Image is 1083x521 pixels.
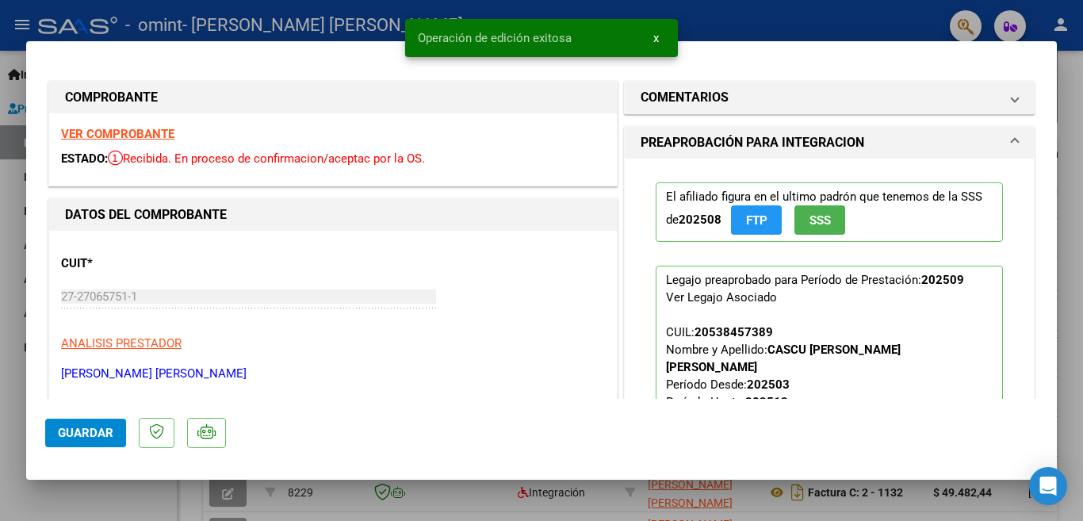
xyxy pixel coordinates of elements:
[656,182,1003,242] p: El afiliado figura en el ultimo padrón que tenemos de la SSS de
[61,151,108,166] span: ESTADO:
[921,273,964,287] strong: 202509
[108,151,425,166] span: Recibida. En proceso de confirmacion/aceptac por la OS.
[641,24,672,52] button: x
[653,31,659,45] span: x
[61,365,605,383] p: [PERSON_NAME] [PERSON_NAME]
[625,127,1034,159] mat-expansion-panel-header: PREAPROBACIÓN PARA INTEGRACION
[1029,467,1067,505] div: Open Intercom Messenger
[61,255,224,273] p: CUIT
[641,88,729,107] h1: COMENTARIOS
[666,289,777,306] div: Ver Legajo Asociado
[61,127,174,141] a: VER COMPROBANTE
[746,213,767,228] span: FTP
[731,205,782,235] button: FTP
[745,395,788,409] strong: 202512
[695,324,773,341] div: 20538457389
[747,377,790,392] strong: 202503
[625,82,1034,113] mat-expansion-panel-header: COMENTARIOS
[679,213,721,227] strong: 202508
[641,133,864,152] h1: PREAPROBACIÓN PARA INTEGRACION
[666,325,901,444] span: CUIL: Nombre y Apellido: Período Desde: Período Hasta: Admite Dependencia:
[809,213,831,228] span: SSS
[45,419,126,447] button: Guardar
[418,30,572,46] span: Operación de edición exitosa
[656,266,1003,494] p: Legajo preaprobado para Período de Prestación:
[65,90,158,105] strong: COMPROBANTE
[794,205,845,235] button: SSS
[61,336,182,351] span: ANALISIS PRESTADOR
[666,343,901,374] strong: CASCU [PERSON_NAME] [PERSON_NAME]
[58,426,113,440] span: Guardar
[65,207,227,222] strong: DATOS DEL COMPROBANTE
